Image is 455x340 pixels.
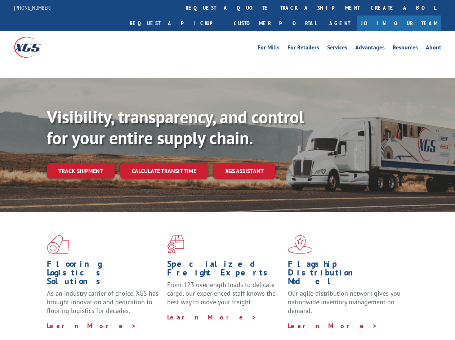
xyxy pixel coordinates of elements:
a: Track shipment [47,163,115,178]
a: For Mills [258,45,280,53]
a: Learn More > [288,322,378,330]
h1: Specialized Freight Experts [167,260,282,281]
img: xgs-icon-total-supply-chain-intelligence-red [47,235,69,254]
a: [PHONE_NUMBER] [14,4,52,11]
a: Agent [322,16,357,31]
a: Request a pickup [124,16,228,31]
a: Learn More > [167,313,257,321]
p: From 123 overlength loads to delicate cargo, our experienced staff knows the best way to move you... [167,281,282,313]
a: For Retailers [287,45,319,53]
span: As an industry carrier of choice, XGS has brought innovation and dedication to flooring logistics... [47,289,159,315]
a: Services [327,45,347,53]
a: Customer Portal [228,16,322,31]
a: Advantages [355,45,385,53]
b: Visibility, transparency, and control for your entire supply chain. [47,106,304,149]
a: XGS ASSISTANT [214,163,275,179]
a: About [426,45,441,53]
img: xgs-icon-flagship-distribution-model-red [288,235,313,254]
a: Resources [393,45,418,53]
a: Learn More > [47,322,137,330]
h1: Flooring Logistics Solutions [47,260,162,289]
span: Our agile distribution network gives you nationwide inventory management on demand. [288,289,401,315]
img: xgs-icon-focused-on-flooring-red [167,235,184,254]
a: Join Our Team [357,16,441,31]
h1: Flagship Distribution Model [288,260,403,289]
a: Calculate transit time [120,163,208,179]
